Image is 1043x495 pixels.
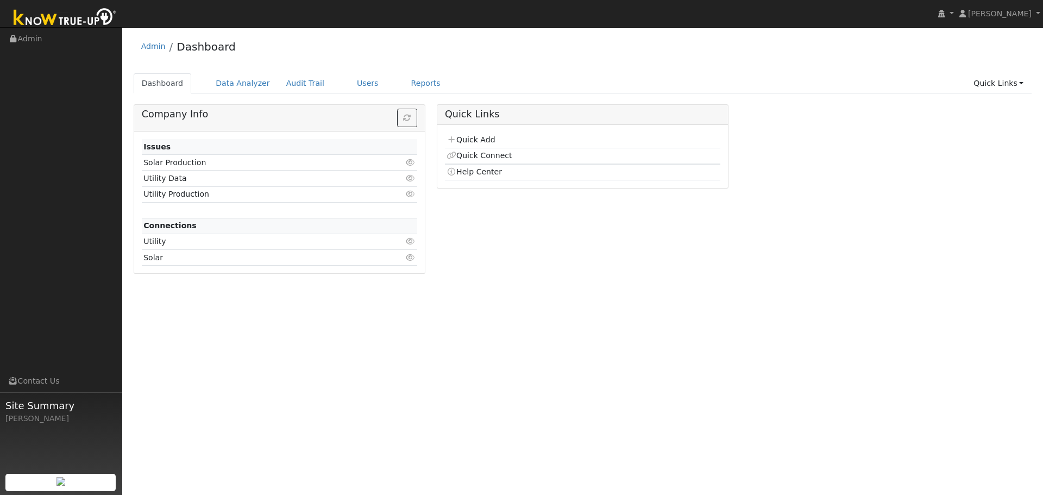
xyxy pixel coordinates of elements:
a: Dashboard [134,73,192,93]
a: Quick Add [447,135,495,144]
a: Reports [403,73,449,93]
span: [PERSON_NAME] [968,9,1032,18]
a: Audit Trail [278,73,332,93]
td: Solar Production [142,155,373,171]
a: Admin [141,42,166,51]
a: Quick Connect [447,151,512,160]
i: Click to view [406,159,416,166]
i: Click to view [406,190,416,198]
span: Site Summary [5,398,116,413]
h5: Quick Links [445,109,720,120]
h5: Company Info [142,109,417,120]
strong: Issues [143,142,171,151]
i: Click to view [406,237,416,245]
a: Data Analyzer [208,73,278,93]
div: [PERSON_NAME] [5,413,116,424]
a: Help Center [447,167,502,176]
img: retrieve [56,477,65,486]
i: Click to view [406,174,416,182]
td: Utility Data [142,171,373,186]
a: Users [349,73,387,93]
a: Dashboard [177,40,236,53]
td: Utility Production [142,186,373,202]
strong: Connections [143,221,197,230]
td: Utility [142,234,373,249]
i: Click to view [406,254,416,261]
img: Know True-Up [8,6,122,30]
a: Quick Links [965,73,1032,93]
td: Solar [142,250,373,266]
